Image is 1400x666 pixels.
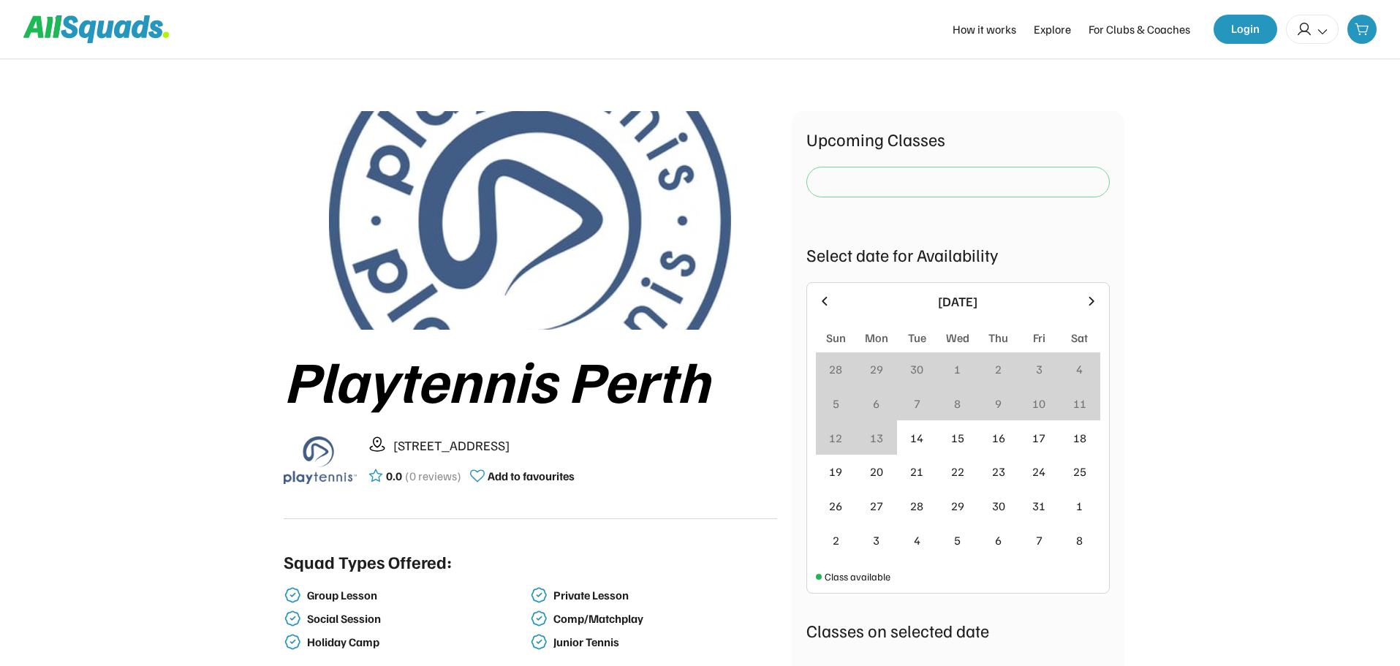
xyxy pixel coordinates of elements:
[1034,20,1071,38] div: Explore
[488,467,575,485] div: Add to favourites
[553,589,774,602] div: Private Lesson
[329,111,731,330] img: playtennis%20blue%20logo%204.jpg
[870,497,883,515] div: 27
[1073,463,1086,480] div: 25
[284,347,777,412] div: Playtennis Perth
[870,360,883,378] div: 29
[1071,329,1088,347] div: Sat
[1032,463,1045,480] div: 24
[1032,429,1045,447] div: 17
[284,548,452,575] div: Squad Types Offered:
[1073,429,1086,447] div: 18
[910,463,923,480] div: 21
[284,586,301,604] img: check-verified-01.svg
[951,429,964,447] div: 15
[284,610,301,627] img: check-verified-01.svg
[873,531,879,549] div: 3
[954,531,961,549] div: 5
[530,633,548,651] img: check-verified-01.svg
[951,463,964,480] div: 22
[992,429,1005,447] div: 16
[307,589,528,602] div: Group Lesson
[833,531,839,549] div: 2
[393,436,777,455] div: [STREET_ADDRESS]
[806,617,1110,643] div: Classes on selected date
[992,497,1005,515] div: 30
[873,395,879,412] div: 6
[953,20,1016,38] div: How it works
[806,241,1110,268] div: Select date for Availability
[908,329,926,347] div: Tue
[530,610,548,627] img: check-verified-01.svg
[841,292,1075,311] div: [DATE]
[951,497,964,515] div: 29
[530,586,548,604] img: check-verified-01.svg
[307,635,528,649] div: Holiday Camp
[553,612,774,626] div: Comp/Matchplay
[806,126,1110,152] div: Upcoming Classes
[1089,20,1190,38] div: For Clubs & Coaches
[825,569,890,584] div: Class available
[284,423,357,496] img: playtennis%20blue%20logo%201.png
[829,463,842,480] div: 19
[1033,329,1045,347] div: Fri
[405,467,461,485] div: (0 reviews)
[1076,360,1083,378] div: 4
[1076,497,1083,515] div: 1
[988,329,1008,347] div: Thu
[829,360,842,378] div: 28
[954,395,961,412] div: 8
[910,360,923,378] div: 30
[1073,395,1086,412] div: 11
[1032,395,1045,412] div: 10
[910,429,923,447] div: 14
[833,395,839,412] div: 5
[995,395,1002,412] div: 9
[829,429,842,447] div: 12
[1214,15,1277,44] button: Login
[1032,497,1045,515] div: 31
[946,329,969,347] div: Wed
[870,463,883,480] div: 20
[1036,360,1043,378] div: 3
[995,360,1002,378] div: 2
[995,531,1002,549] div: 6
[307,612,528,626] div: Social Session
[829,497,842,515] div: 26
[865,329,888,347] div: Mon
[386,467,402,485] div: 0.0
[284,633,301,651] img: check-verified-01.svg
[914,395,920,412] div: 7
[910,497,923,515] div: 28
[954,360,961,378] div: 1
[1036,531,1043,549] div: 7
[992,463,1005,480] div: 23
[553,635,774,649] div: Junior Tennis
[870,429,883,447] div: 13
[826,329,846,347] div: Sun
[914,531,920,549] div: 4
[1076,531,1083,549] div: 8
